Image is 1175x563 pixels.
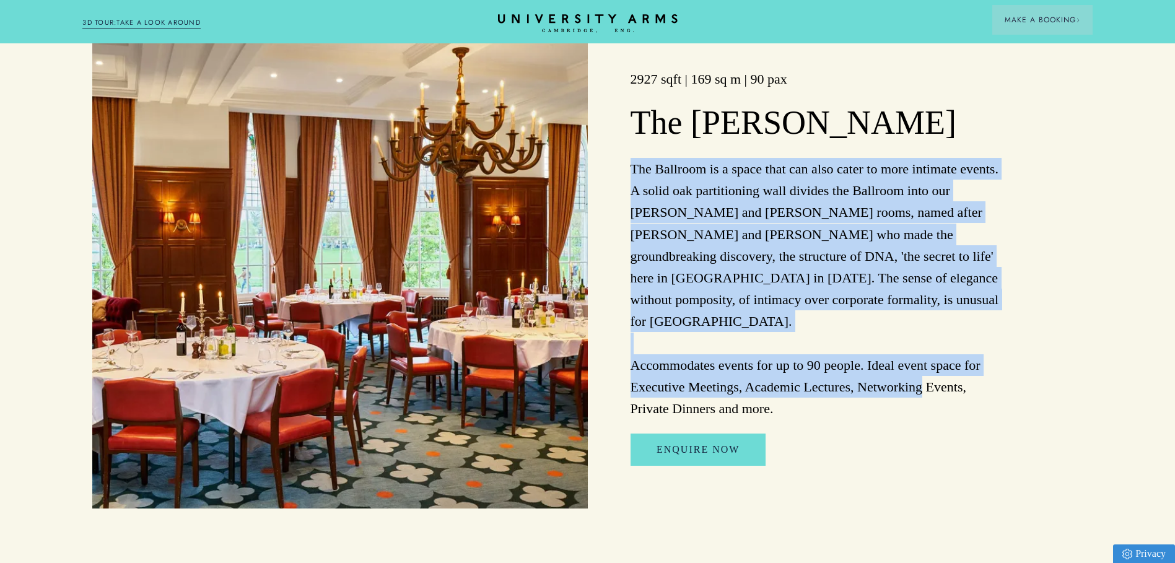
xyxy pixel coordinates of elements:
[92,27,588,508] img: image-e7dd40fdae32d519f3a7045a2ac5efb3b1ffb21e-2000x1333-jpg
[82,17,201,28] a: 3D TOUR:TAKE A LOOK AROUND
[1005,14,1080,25] span: Make a Booking
[498,14,678,33] a: Home
[1122,549,1132,559] img: Privacy
[631,70,1001,89] h3: 2927 sqft | 169 sq m | 90 pax
[1113,544,1175,563] a: Privacy
[1076,18,1080,22] img: Arrow icon
[631,103,1001,144] h2: The [PERSON_NAME]
[631,434,766,466] a: Enquire Now
[631,158,1001,419] p: The Ballroom is a space that can also cater to more intimate events. A solid oak partitioning wal...
[992,5,1093,35] button: Make a BookingArrow icon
